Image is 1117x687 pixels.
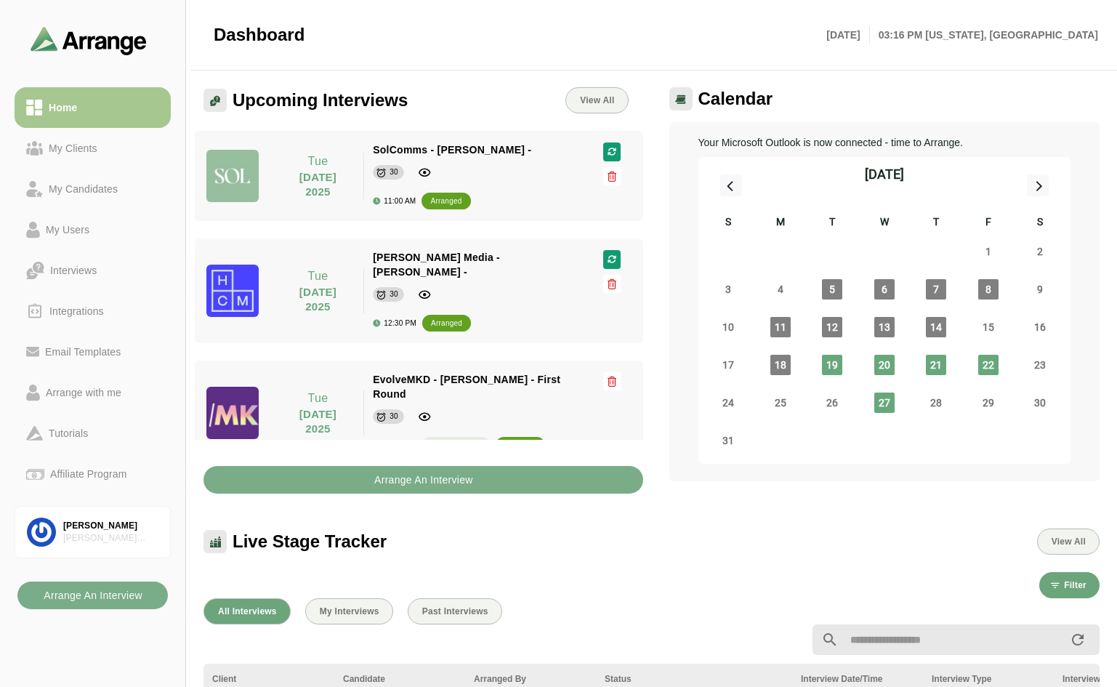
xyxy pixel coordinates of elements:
[422,437,490,454] div: First Round
[343,672,456,686] div: Candidate
[1015,214,1067,233] div: S
[281,153,355,170] p: Tue
[1030,355,1050,375] span: Saturday, August 23, 2025
[15,128,171,169] a: My Clients
[281,390,355,407] p: Tue
[718,430,738,451] span: Sunday, August 31, 2025
[698,88,773,110] span: Calendar
[1030,279,1050,300] span: Saturday, August 9, 2025
[15,454,171,494] a: Affiliate Program
[15,250,171,291] a: Interviews
[214,24,305,46] span: Dashboard
[703,214,755,233] div: S
[44,302,110,320] div: Integrations
[962,214,1015,233] div: F
[978,393,999,413] span: Friday, August 29, 2025
[874,393,895,413] span: Wednesday, August 27, 2025
[373,374,560,400] span: EvolveMKD - [PERSON_NAME] - First Round
[978,241,999,262] span: Friday, August 1, 2025
[15,87,171,128] a: Home
[43,99,83,116] div: Home
[911,214,963,233] div: T
[870,26,1098,44] p: 03:16 PM [US_STATE], [GEOGRAPHIC_DATA]
[822,355,842,375] span: Tuesday, August 19, 2025
[978,279,999,300] span: Friday, August 8, 2025
[1069,631,1086,648] i: appended action
[718,393,738,413] span: Sunday, August 24, 2025
[63,532,158,545] div: [PERSON_NAME] Associates
[63,520,158,532] div: [PERSON_NAME]
[718,317,738,337] span: Sunday, August 10, 2025
[15,209,171,250] a: My Users
[390,409,398,424] div: 30
[373,319,416,327] div: 12:30 PM
[408,598,502,624] button: Past Interviews
[1037,529,1100,555] button: View All
[807,214,859,233] div: T
[430,194,461,209] div: arranged
[698,134,1071,151] p: Your Microsoft Outlook is now connected - time to Arrange.
[770,279,791,300] span: Monday, August 4, 2025
[31,26,147,55] img: arrangeai-name-small-logo.4d2b8aee.svg
[40,221,95,238] div: My Users
[770,355,791,375] span: Monday, August 18, 2025
[390,287,398,302] div: 30
[926,393,946,413] span: Thursday, August 28, 2025
[217,606,277,616] span: All Interviews
[431,316,462,331] div: arranged
[926,355,946,375] span: Thursday, August 21, 2025
[822,393,842,413] span: Tuesday, August 26, 2025
[39,343,126,361] div: Email Templates
[373,252,500,278] span: [PERSON_NAME] Media - [PERSON_NAME] -
[15,372,171,413] a: Arrange with me
[373,144,531,156] span: SolComms - [PERSON_NAME] -
[15,169,171,209] a: My Candidates
[281,170,355,199] p: [DATE] 2025
[281,407,355,436] p: [DATE] 2025
[822,279,842,300] span: Tuesday, August 5, 2025
[770,317,791,337] span: Monday, August 11, 2025
[926,317,946,337] span: Thursday, August 14, 2025
[770,393,791,413] span: Monday, August 25, 2025
[874,355,895,375] span: Wednesday, August 20, 2025
[15,506,171,558] a: [PERSON_NAME][PERSON_NAME] Associates
[305,598,393,624] button: My Interviews
[826,26,869,44] p: [DATE]
[874,279,895,300] span: Wednesday, August 6, 2025
[874,317,895,337] span: Wednesday, August 13, 2025
[822,317,842,337] span: Tuesday, August 12, 2025
[374,466,473,494] b: Arrange An Interview
[504,438,536,453] div: arranged
[43,140,103,157] div: My Clients
[565,87,628,113] a: View All
[801,672,914,686] div: Interview Date/Time
[718,279,738,300] span: Sunday, August 3, 2025
[474,672,587,686] div: Arranged By
[40,384,127,401] div: Arrange with me
[373,197,416,205] div: 11:00 AM
[1051,537,1086,547] span: View All
[44,262,102,279] div: Interviews
[932,672,1045,686] div: Interview Type
[605,672,783,686] div: Status
[17,582,168,609] button: Arrange An Interview
[43,180,124,198] div: My Candidates
[978,317,999,337] span: Friday, August 15, 2025
[43,425,94,442] div: Tutorials
[1063,580,1086,590] span: Filter
[1030,393,1050,413] span: Saturday, August 30, 2025
[1030,317,1050,337] span: Saturday, August 16, 2025
[390,165,398,180] div: 30
[203,598,291,624] button: All Interviews
[212,672,326,686] div: Client
[281,285,355,314] p: [DATE] 2025
[422,606,488,616] span: Past Interviews
[978,355,999,375] span: Friday, August 22, 2025
[43,582,142,609] b: Arrange An Interview
[206,150,259,202] img: solcomms_logo.jpg
[858,214,911,233] div: W
[718,355,738,375] span: Sunday, August 17, 2025
[754,214,807,233] div: M
[281,268,355,285] p: Tue
[15,332,171,372] a: Email Templates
